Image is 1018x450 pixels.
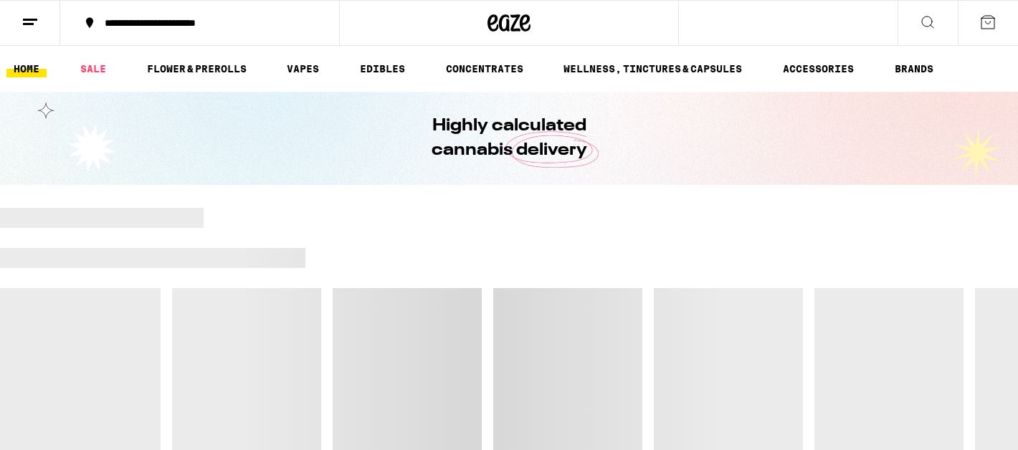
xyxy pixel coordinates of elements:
a: FLOWER & PREROLLS [140,60,254,77]
a: EDIBLES [353,60,412,77]
h1: Highly calculated cannabis delivery [391,114,627,163]
a: BRANDS [888,60,941,77]
a: WELLNESS, TINCTURES & CAPSULES [556,60,749,77]
a: ACCESSORIES [776,60,861,77]
a: HOME [6,60,47,77]
a: CONCENTRATES [439,60,531,77]
a: VAPES [280,60,326,77]
a: SALE [73,60,113,77]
